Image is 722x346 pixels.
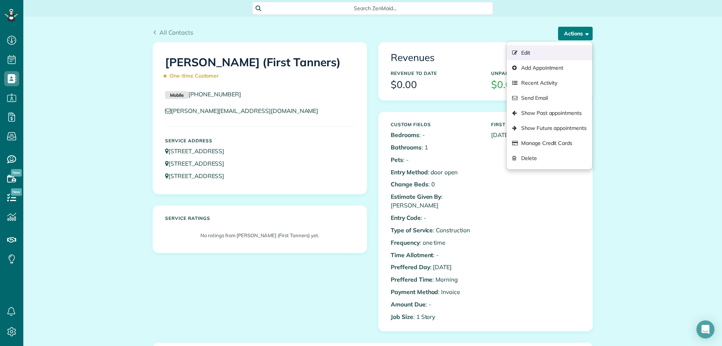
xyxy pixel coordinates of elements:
b: Payment Method [391,288,438,296]
p: : - [391,251,480,259]
h3: $0.00 [491,79,580,90]
button: Actions [558,27,593,40]
h1: [PERSON_NAME] (First Tanners) [165,56,355,82]
p: : 1 [391,143,480,152]
b: Change Beds [391,180,428,188]
small: Mobile [165,91,188,99]
b: Frequency [391,239,420,246]
h5: First Serviced On [491,122,580,127]
p: : - [391,155,480,164]
a: Recent Activity [507,75,592,90]
span: New [11,169,22,177]
a: [STREET_ADDRESS] [165,172,231,180]
a: Manage Credit Cards [507,136,592,151]
b: Bathrooms [391,143,422,151]
b: Pets [391,156,403,163]
p: : [DATE] [391,263,480,271]
a: Delete [507,151,592,166]
p: : 1 Story [391,312,480,321]
b: Type of Service [391,226,433,234]
p: : door open [391,168,480,177]
b: Amount Due [391,300,426,308]
p: : - [391,131,480,139]
p: : 0 [391,180,480,189]
b: Preffered Day [391,263,430,271]
h5: Unpaid Balance [491,71,580,76]
a: Edit [507,45,592,60]
a: All Contacts [153,28,193,37]
span: One-time Customer [165,69,222,82]
h3: $0.00 [391,79,480,90]
a: [STREET_ADDRESS] [165,160,231,167]
a: [STREET_ADDRESS] [165,147,231,155]
a: Add Appointment [507,60,592,75]
p: : Morning [391,275,480,284]
p: [DATE] [491,131,580,139]
span: All Contacts [159,29,193,36]
p: : Invoice [391,288,480,296]
a: Show Past appointments [507,105,592,120]
b: Entry Code [391,214,421,221]
h5: Revenue to Date [391,71,480,76]
p: : - [391,300,480,309]
b: Estimate Given By [391,193,441,200]
a: [PERSON_NAME][EMAIL_ADDRESS][DOMAIN_NAME] [165,107,325,114]
b: Job Size [391,313,413,320]
p: : one time [391,238,480,247]
p: : - [391,213,480,222]
p: : [PERSON_NAME] [391,192,480,210]
span: New [11,188,22,196]
a: Show Future appointments [507,120,592,136]
p: No ratings from [PERSON_NAME] (First Tanners) yet. [169,232,351,239]
div: Open Intercom Messenger [696,320,714,338]
p: : Construction [391,226,480,235]
h3: Revenues [391,52,580,63]
a: Send Email [507,90,592,105]
h5: Custom Fields [391,122,480,127]
h5: Service ratings [165,216,355,221]
b: Entry Method [391,168,428,176]
h5: Service Address [165,138,355,143]
b: Preffered Time [391,276,432,283]
a: Mobile[PHONE_NUMBER] [165,90,241,98]
b: Bedrooms [391,131,419,139]
b: Time Allotment [391,251,433,259]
